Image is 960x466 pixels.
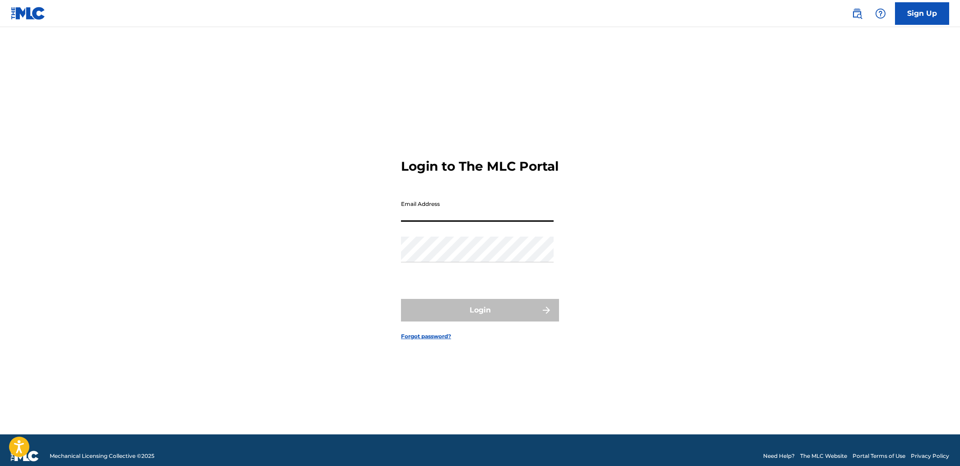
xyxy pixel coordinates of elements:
[401,158,559,174] h3: Login to The MLC Portal
[911,452,949,460] a: Privacy Policy
[875,8,886,19] img: help
[852,8,862,19] img: search
[50,452,154,460] span: Mechanical Licensing Collective © 2025
[848,5,866,23] a: Public Search
[763,452,795,460] a: Need Help?
[853,452,905,460] a: Portal Terms of Use
[11,451,39,461] img: logo
[871,5,890,23] div: Help
[401,332,451,340] a: Forgot password?
[11,7,46,20] img: MLC Logo
[800,452,847,460] a: The MLC Website
[895,2,949,25] a: Sign Up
